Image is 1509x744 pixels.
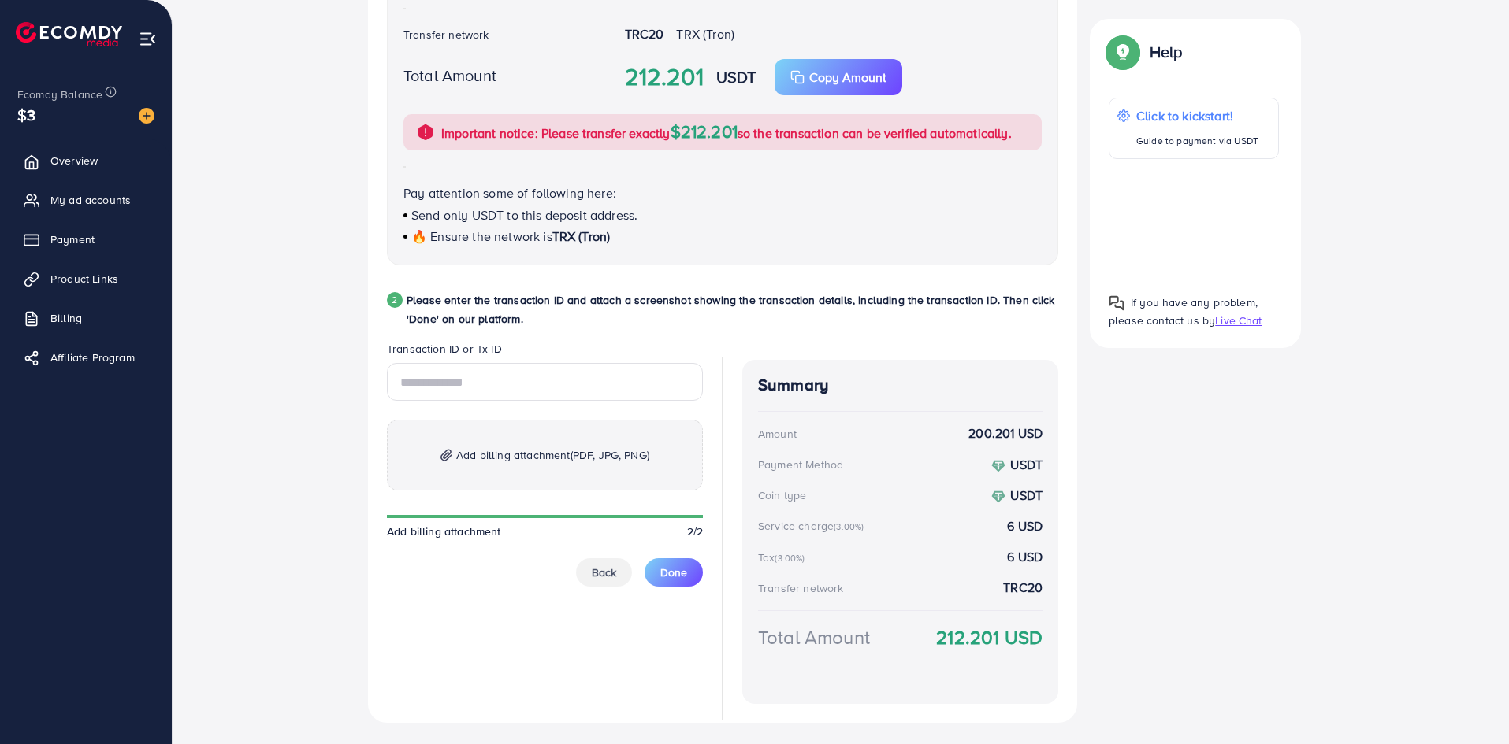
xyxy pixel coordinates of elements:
[407,291,1058,328] p: Please enter the transaction ID and attach a screenshot showing the transaction details, includin...
[387,341,703,363] legend: Transaction ID or Tx ID
[1136,131,1258,150] p: Guide to payment via USDT
[416,123,435,142] img: alert
[676,25,734,43] span: TRX (Tron)
[936,624,1043,651] strong: 212.201 USD
[403,183,1042,202] p: Pay attention some of following here:
[968,424,1043,442] strong: 200.201 USD
[1136,106,1258,125] p: Click to kickstart!
[50,153,98,168] span: Overview
[1010,487,1043,504] strong: USDT
[441,122,1012,143] p: Important notice: Please transfer exactly so the transaction can be verified automatically.
[1003,579,1043,597] strong: TRC20
[1007,548,1043,566] strong: 6 USD
[1010,456,1043,473] strong: USDT
[411,228,552,245] span: 🔥 Ensure the network is
[12,263,160,294] a: Product Links
[12,184,160,216] a: My ad accounts
[456,446,649,465] span: Add billing attachment
[758,487,806,503] div: Coin type
[758,624,870,651] div: Total Amount
[592,564,616,580] span: Back
[576,558,632,587] button: Back
[12,224,160,255] a: Payment
[645,558,703,587] button: Done
[775,59,902,95] button: Copy Amount
[50,310,82,326] span: Billing
[17,103,35,126] span: $3
[991,459,1005,473] img: coin
[571,447,649,463] span: (PDF, JPG, PNG)
[12,145,160,176] a: Overview
[625,25,664,43] strong: TRC20
[671,119,738,143] span: $212.201
[552,228,611,245] span: TRX (Tron)
[387,524,501,539] span: Add billing attachment
[1007,517,1043,535] strong: 6 USD
[834,520,864,533] small: (3.00%)
[403,27,489,43] label: Transfer network
[809,68,886,87] p: Copy Amount
[758,550,810,565] div: Tax
[12,302,160,334] a: Billing
[758,457,843,472] div: Payment Method
[716,65,756,88] strong: USDT
[775,552,805,564] small: (3.00%)
[1109,294,1258,328] span: If you have any problem, please contact us by
[758,376,1043,395] h4: Summary
[139,30,157,48] img: menu
[17,87,102,102] span: Ecomdy Balance
[50,350,135,365] span: Affiliate Program
[50,231,95,247] span: Payment
[50,271,118,287] span: Product Links
[991,490,1005,504] img: coin
[139,108,154,124] img: image
[1165,165,1497,732] iframe: Chat
[758,426,797,442] div: Amount
[1109,295,1124,311] img: Popup guide
[625,60,704,94] strong: 212.201
[1150,43,1183,61] p: Help
[16,22,122,46] img: logo
[758,518,868,534] div: Service charge
[758,580,844,596] div: Transfer network
[12,342,160,373] a: Affiliate Program
[387,292,403,308] div: 2
[660,564,687,580] span: Done
[50,192,131,208] span: My ad accounts
[403,205,1042,224] p: Send only USDT to this deposit address.
[440,449,452,462] img: img
[403,64,496,87] label: Total Amount
[687,524,703,539] span: 2/2
[1109,38,1137,66] img: Popup guide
